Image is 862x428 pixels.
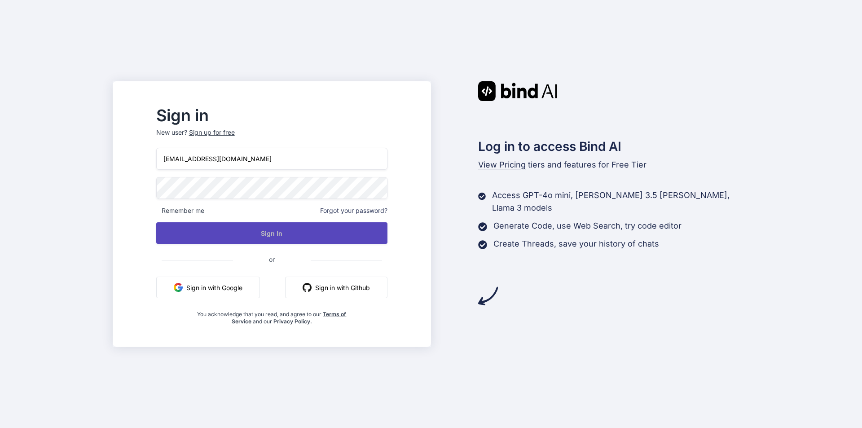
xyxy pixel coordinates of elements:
input: Login or Email [156,148,387,170]
p: Access GPT-4o mini, [PERSON_NAME] 3.5 [PERSON_NAME], Llama 3 models [492,189,749,214]
h2: Log in to access Bind AI [478,137,749,156]
span: or [233,248,311,270]
span: View Pricing [478,160,526,169]
button: Sign in with Google [156,277,260,298]
div: Sign up for free [189,128,235,137]
span: Forgot your password? [320,206,387,215]
img: google [174,283,183,292]
img: github [303,283,312,292]
p: New user? [156,128,387,148]
a: Privacy Policy. [273,318,312,325]
h2: Sign in [156,108,387,123]
p: Create Threads, save your history of chats [493,238,659,250]
div: You acknowledge that you read, and agree to our and our [195,305,349,325]
button: Sign In [156,222,387,244]
a: Terms of Service [232,311,347,325]
p: tiers and features for Free Tier [478,159,749,171]
p: Generate Code, use Web Search, try code editor [493,220,682,232]
span: Remember me [156,206,204,215]
button: Sign in with Github [285,277,387,298]
img: arrow [478,286,498,306]
img: Bind AI logo [478,81,557,101]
